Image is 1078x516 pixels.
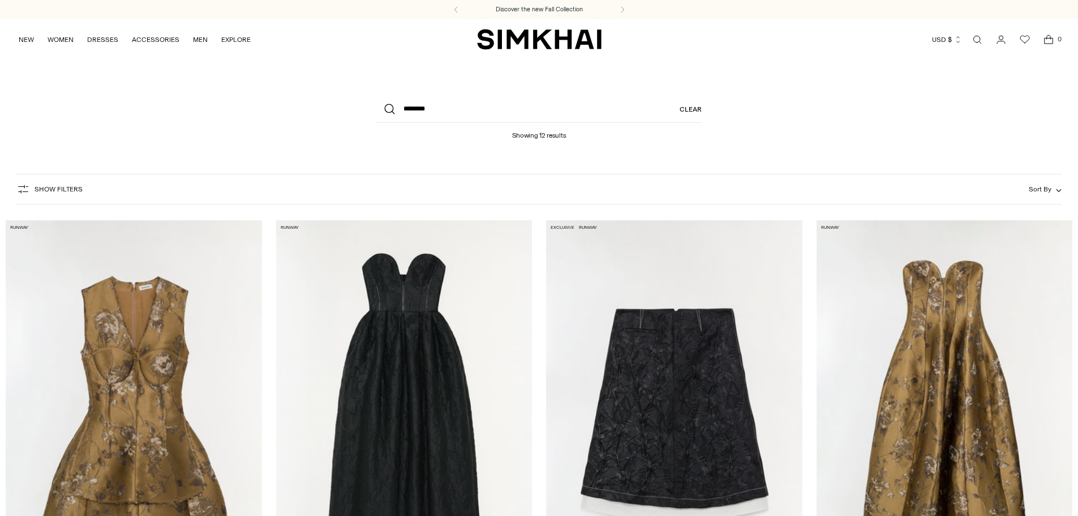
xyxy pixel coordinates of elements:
h1: Showing 12 results [512,123,566,139]
a: Wishlist [1013,28,1036,51]
button: USD $ [932,27,962,52]
button: Search [376,96,403,123]
a: Go to the account page [990,28,1012,51]
a: SIMKHAI [477,28,602,50]
a: Open cart modal [1037,28,1060,51]
a: Clear [680,96,702,123]
a: NEW [19,27,34,52]
span: 0 [1054,34,1064,44]
span: Sort By [1029,185,1051,193]
a: WOMEN [48,27,74,52]
button: Show Filters [16,180,83,198]
a: ACCESSORIES [132,27,179,52]
a: MEN [193,27,208,52]
button: Sort By [1029,183,1062,195]
a: Discover the new Fall Collection [496,5,583,14]
a: EXPLORE [221,27,251,52]
a: DRESSES [87,27,118,52]
span: Show Filters [35,185,83,193]
a: Open search modal [966,28,989,51]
